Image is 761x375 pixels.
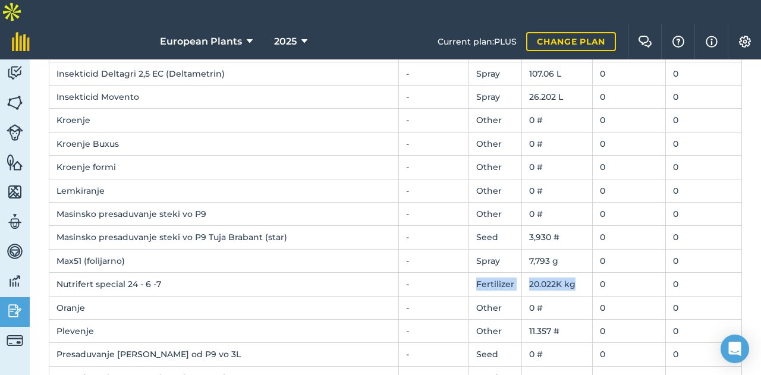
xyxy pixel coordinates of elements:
td: 0 [592,109,665,132]
td: Masinsko presaduvanje steki vo P9 Tuja Brabant (star) [49,226,399,249]
td: Kroenje Buxus [49,132,399,155]
img: svg+xml;base64,PHN2ZyB4bWxucz0iaHR0cDovL3d3dy53My5vcmcvMjAwMC9zdmciIHdpZHRoPSI1NiIgaGVpZ2h0PSI2MC... [7,94,23,112]
td: Insekticid Deltagri 2,5 EC (Deltametrin) [49,62,399,85]
td: 0 [592,226,665,249]
td: 0 [665,62,741,85]
img: svg+xml;base64,PHN2ZyB4bWxucz0iaHR0cDovL3d3dy53My5vcmcvMjAwMC9zdmciIHdpZHRoPSI1NiIgaGVpZ2h0PSI2MC... [7,183,23,201]
td: Other [468,319,521,342]
td: 0 [665,343,741,366]
td: Spray [468,249,521,272]
td: 0 [592,132,665,155]
img: svg+xml;base64,PD94bWwgdmVyc2lvbj0iMS4wIiBlbmNvZGluZz0idXRmLTgiPz4KPCEtLSBHZW5lcmF0b3I6IEFkb2JlIE... [7,272,23,290]
td: 0 [592,273,665,296]
td: Other [468,109,521,132]
td: Other [468,296,521,319]
img: A question mark icon [671,36,685,48]
td: 0 [665,86,741,109]
td: 0 [665,132,741,155]
td: Seed [468,343,521,366]
img: svg+xml;base64,PD94bWwgdmVyc2lvbj0iMS4wIiBlbmNvZGluZz0idXRmLTgiPz4KPCEtLSBHZW5lcmF0b3I6IEFkb2JlIE... [7,64,23,82]
img: svg+xml;base64,PD94bWwgdmVyc2lvbj0iMS4wIiBlbmNvZGluZz0idXRmLTgiPz4KPCEtLSBHZW5lcmF0b3I6IEFkb2JlIE... [7,302,23,320]
span: European Plants [160,34,242,49]
td: 0 # [521,156,592,179]
td: - [399,179,468,202]
td: - [399,249,468,272]
td: 0 [592,319,665,342]
img: svg+xml;base64,PD94bWwgdmVyc2lvbj0iMS4wIiBlbmNvZGluZz0idXRmLTgiPz4KPCEtLSBHZW5lcmF0b3I6IEFkb2JlIE... [7,124,23,141]
td: 0 [592,86,665,109]
td: - [399,296,468,319]
td: - [399,226,468,249]
td: - [399,203,468,226]
td: - [399,273,468,296]
td: 0 [592,296,665,319]
td: Other [468,203,521,226]
td: 0 [665,319,741,342]
button: 2025 [269,24,312,59]
td: Other [468,156,521,179]
td: 107.06 L [521,62,592,85]
td: 0 # [521,132,592,155]
td: 11.357 # [521,319,592,342]
img: svg+xml;base64,PHN2ZyB4bWxucz0iaHR0cDovL3d3dy53My5vcmcvMjAwMC9zdmciIHdpZHRoPSI1NiIgaGVpZ2h0PSI2MC... [7,153,23,171]
td: 0 # [521,109,592,132]
td: 0 [665,226,741,249]
span: Current plan : PLUS [438,35,517,48]
td: Max51 (folijarno) [49,249,399,272]
td: Lemkiranje [49,179,399,202]
td: 0 # [521,296,592,319]
td: 0 [592,62,665,85]
td: 0 # [521,343,592,366]
td: 3,930 # [521,226,592,249]
span: 2025 [274,34,297,49]
div: Open Intercom Messenger [721,335,749,363]
td: Spray [468,86,521,109]
a: Change plan [526,32,616,51]
td: - [399,132,468,155]
td: 0 [665,179,741,202]
td: - [399,319,468,342]
img: svg+xml;base64,PD94bWwgdmVyc2lvbj0iMS4wIiBlbmNvZGluZz0idXRmLTgiPz4KPCEtLSBHZW5lcmF0b3I6IEFkb2JlIE... [7,242,23,260]
td: Kroenje [49,109,399,132]
td: Oranje [49,296,399,319]
td: Kroenje formi [49,156,399,179]
img: svg+xml;base64,PHN2ZyB4bWxucz0iaHR0cDovL3d3dy53My5vcmcvMjAwMC9zdmciIHdpZHRoPSIxNyIgaGVpZ2h0PSIxNy... [706,34,718,49]
td: - [399,343,468,366]
td: 0 [665,273,741,296]
td: Masinsko presaduvanje steki vo P9 [49,203,399,226]
td: - [399,86,468,109]
img: fieldmargin Logo [12,32,30,51]
td: 0 [592,249,665,272]
img: svg+xml;base64,PD94bWwgdmVyc2lvbj0iMS4wIiBlbmNvZGluZz0idXRmLTgiPz4KPCEtLSBHZW5lcmF0b3I6IEFkb2JlIE... [7,213,23,231]
td: Plevenje [49,319,399,342]
img: svg+xml;base64,PD94bWwgdmVyc2lvbj0iMS4wIiBlbmNvZGluZz0idXRmLTgiPz4KPCEtLSBHZW5lcmF0b3I6IEFkb2JlIE... [7,332,23,349]
td: - [399,109,468,132]
td: 0 [665,156,741,179]
td: 0 [592,203,665,226]
td: 0 [665,109,741,132]
td: - [399,156,468,179]
td: 26.202 L [521,86,592,109]
td: Other [468,179,521,202]
td: 0 [665,249,741,272]
td: 0 # [521,203,592,226]
td: Other [468,132,521,155]
td: 0 [665,203,741,226]
td: 0 [592,156,665,179]
td: 0 # [521,179,592,202]
td: Seed [468,226,521,249]
td: Spray [468,62,521,85]
img: A cog icon [738,36,752,48]
td: 20.022K kg [521,273,592,296]
td: 7,793 g [521,249,592,272]
td: - [399,62,468,85]
td: 0 [592,343,665,366]
img: Two speech bubbles overlapping with the left bubble in the forefront [638,36,652,48]
td: Fertilizer [468,273,521,296]
td: 0 [592,179,665,202]
td: Nutrifert special 24 - 6 -7 [49,273,399,296]
button: European Plants [155,24,257,59]
td: Presaduvanje [PERSON_NAME] od P9 vo 3L [49,343,399,366]
td: 0 [665,296,741,319]
td: Insekticid Movento [49,86,399,109]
